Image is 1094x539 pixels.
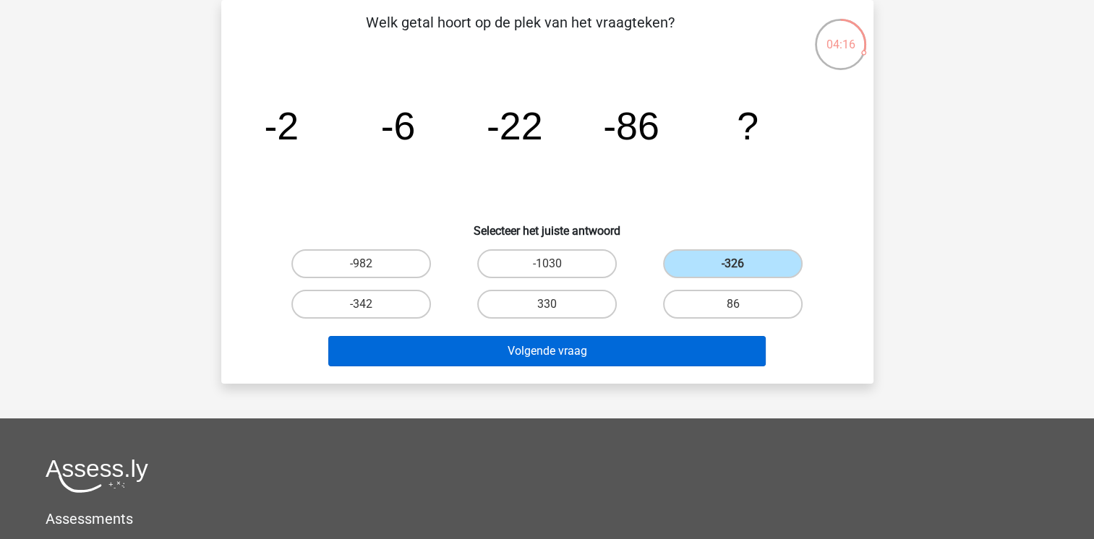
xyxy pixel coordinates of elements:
[477,290,617,319] label: 330
[46,459,148,493] img: Assessly logo
[264,104,299,147] tspan: -2
[737,104,758,147] tspan: ?
[244,12,796,55] p: Welk getal hoort op de plek van het vraagteken?
[46,510,1048,527] h5: Assessments
[663,249,803,278] label: -326
[291,249,431,278] label: -982
[380,104,415,147] tspan: -6
[291,290,431,319] label: -342
[663,290,803,319] label: 86
[477,249,617,278] label: -1030
[486,104,542,147] tspan: -22
[603,104,659,147] tspan: -86
[328,336,766,366] button: Volgende vraag
[813,17,868,53] div: 04:16
[244,212,850,238] h6: Selecteer het juiste antwoord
